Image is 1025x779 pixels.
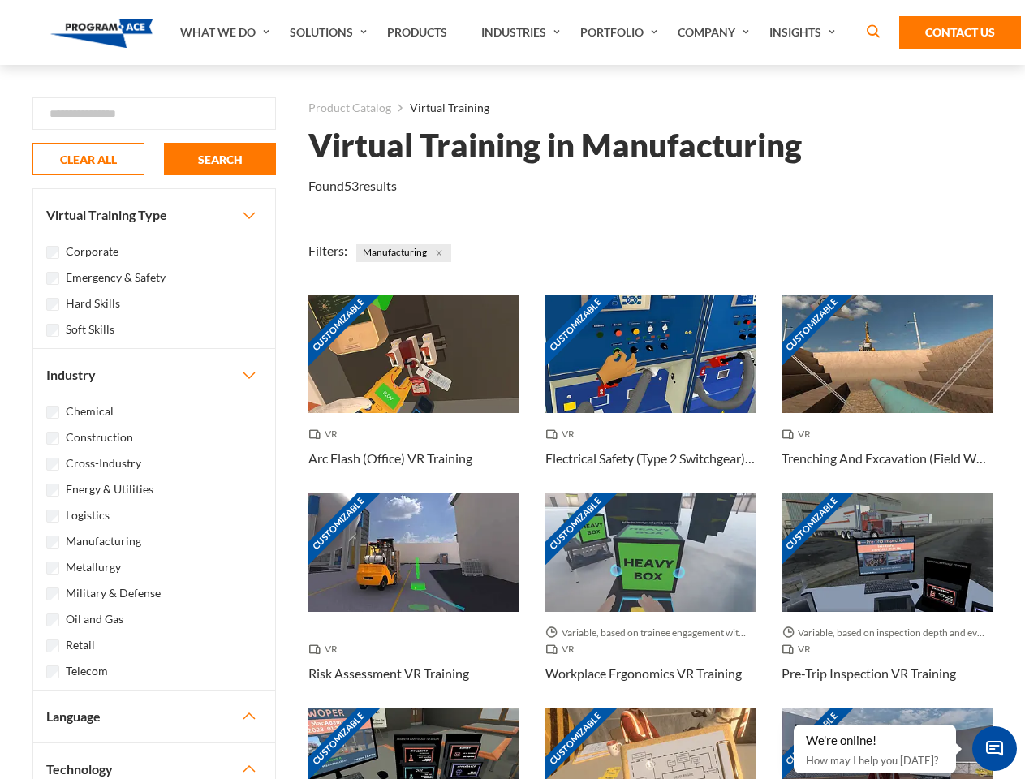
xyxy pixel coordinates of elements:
h3: Trenching And Excavation (Field Work) VR Training [782,449,993,468]
em: 53 [344,178,359,193]
input: Metallurgy [46,562,59,575]
span: Variable, based on trainee engagement with exercises. [545,625,756,641]
a: Customizable Thumbnail - Pre-Trip Inspection VR Training Variable, based on inspection depth and ... [782,493,993,708]
label: Emergency & Safety [66,269,166,286]
span: VR [545,426,581,442]
span: Manufacturing [356,244,451,262]
input: Soft Skills [46,324,59,337]
button: Close [430,244,448,262]
label: Military & Defense [66,584,161,602]
nav: breadcrumb [308,97,993,118]
span: Chat Widget [972,726,1017,771]
label: Logistics [66,506,110,524]
a: Product Catalog [308,97,391,118]
span: Variable, based on inspection depth and event interaction. [782,625,993,641]
input: Military & Defense [46,587,59,600]
span: Filters: [308,243,347,258]
label: Hard Skills [66,295,120,312]
span: VR [782,426,817,442]
span: VR [308,426,344,442]
input: Hard Skills [46,298,59,311]
label: Telecom [66,662,108,680]
a: Customizable Thumbnail - Trenching And Excavation (Field Work) VR Training VR Trenching And Excav... [782,295,993,493]
input: Oil and Gas [46,613,59,626]
li: Virtual Training [391,97,489,118]
label: Manufacturing [66,532,141,550]
input: Energy & Utilities [46,484,59,497]
input: Cross-Industry [46,458,59,471]
h1: Virtual Training in Manufacturing [308,131,802,160]
h3: Risk Assessment VR Training [308,664,469,683]
input: Retail [46,639,59,652]
a: Customizable Thumbnail - Arc Flash (Office) VR Training VR Arc Flash (Office) VR Training [308,295,519,493]
button: Virtual Training Type [33,189,275,241]
input: Manufacturing [46,536,59,549]
input: Logistics [46,510,59,523]
img: Program-Ace [50,19,153,48]
label: Retail [66,636,95,654]
button: Language [33,691,275,742]
label: Oil and Gas [66,610,123,628]
label: Energy & Utilities [66,480,153,498]
label: Construction [66,428,133,446]
label: Chemical [66,402,114,420]
span: VR [782,641,817,657]
span: VR [308,641,344,657]
div: We're online! [806,733,944,749]
label: Metallurgy [66,558,121,576]
input: Emergency & Safety [46,272,59,285]
h3: Arc Flash (Office) VR Training [308,449,472,468]
h3: Electrical Safety (Type 2 Switchgear) VR Training [545,449,756,468]
button: Industry [33,349,275,401]
label: Corporate [66,243,118,260]
button: CLEAR ALL [32,143,144,175]
span: VR [545,641,581,657]
input: Telecom [46,665,59,678]
a: Customizable Thumbnail - Workplace Ergonomics VR Training Variable, based on trainee engagement w... [545,493,756,708]
a: Contact Us [899,16,1021,49]
a: Customizable Thumbnail - Electrical Safety (Type 2 Switchgear) VR Training VR Electrical Safety (... [545,295,756,493]
input: Chemical [46,406,59,419]
p: Found results [308,176,397,196]
h3: Pre-Trip Inspection VR Training [782,664,956,683]
p: How may I help you [DATE]? [806,751,944,770]
input: Construction [46,432,59,445]
label: Soft Skills [66,321,114,338]
a: Customizable Thumbnail - Risk Assessment VR Training VR Risk Assessment VR Training [308,493,519,708]
h3: Workplace Ergonomics VR Training [545,664,742,683]
label: Cross-Industry [66,454,141,472]
input: Corporate [46,246,59,259]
